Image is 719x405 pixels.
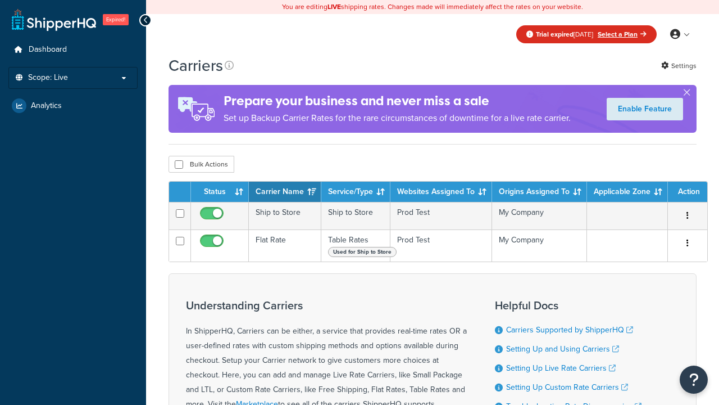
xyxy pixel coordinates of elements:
[31,101,62,111] span: Analytics
[186,299,467,312] h3: Understanding Carriers
[224,92,571,110] h4: Prepare your business and never miss a sale
[506,324,633,336] a: Carriers Supported by ShipperHQ
[8,96,138,116] a: Analytics
[191,182,249,202] th: Status: activate to sort column ascending
[249,202,321,229] td: Ship to Store
[390,202,492,229] td: Prod Test
[536,29,593,39] span: [DATE]
[28,73,68,83] span: Scope: Live
[587,182,668,202] th: Applicable Zone: activate to sort column ascending
[492,202,587,229] td: My Company
[169,55,223,76] h1: Carriers
[506,362,616,374] a: Setting Up Live Rate Carriers
[224,110,571,126] p: Set up Backup Carrier Rates for the rare circumstances of downtime for a live rate carrier.
[506,343,619,355] a: Setting Up and Using Carriers
[661,58,697,74] a: Settings
[321,182,390,202] th: Service/Type: activate to sort column ascending
[506,381,628,393] a: Setting Up Custom Rate Carriers
[169,156,234,173] button: Bulk Actions
[607,98,683,120] a: Enable Feature
[327,2,341,12] b: LIVE
[12,8,96,31] a: ShipperHQ Home
[492,182,587,202] th: Origins Assigned To: activate to sort column ascending
[103,14,129,25] span: Expired!
[328,247,397,257] span: Used for Ship to Store
[249,229,321,262] td: Flat Rate
[390,182,492,202] th: Websites Assigned To: activate to sort column ascending
[169,85,224,133] img: ad-rules-rateshop-fe6ec290ccb7230408bd80ed9643f0289d75e0ffd9eb532fc0e269fcd187b520.png
[249,182,321,202] th: Carrier Name: activate to sort column ascending
[492,229,587,262] td: My Company
[680,366,708,394] button: Open Resource Center
[495,299,641,312] h3: Helpful Docs
[29,45,67,55] span: Dashboard
[598,29,647,39] a: Select a Plan
[536,29,574,39] strong: Trial expired
[8,39,138,60] a: Dashboard
[668,182,707,202] th: Action
[390,229,492,262] td: Prod Test
[321,229,390,262] td: Table Rates
[321,202,390,229] td: Ship to Store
